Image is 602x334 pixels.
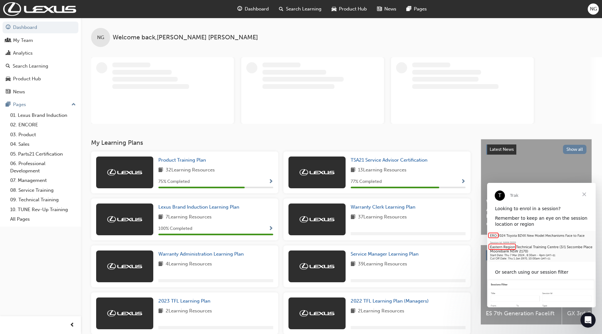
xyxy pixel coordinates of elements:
[486,310,557,317] span: ES 7th Generation Facelift
[13,63,48,70] div: Search Learning
[580,312,596,328] iframe: Intercom live chat
[8,214,78,224] a: All Pages
[351,204,418,211] a: Warranty Clerk Learning Plan
[113,34,258,41] span: Welcome back , [PERSON_NAME] [PERSON_NAME]
[91,139,471,146] h3: My Learning Plans
[6,76,10,82] span: car-icon
[13,50,33,57] div: Analytics
[358,213,407,221] span: 37 Learning Resources
[377,5,382,13] span: news-icon
[158,297,213,305] a: 2023 TFL Learning Plan
[107,310,142,317] img: Trak
[158,178,190,185] span: 75 % Completed
[3,20,78,99] button: DashboardMy TeamAnalyticsSearch LearningProduct HubNews
[384,5,396,13] span: News
[158,157,206,163] span: Product Training Plan
[351,260,355,268] span: book-icon
[8,130,78,140] a: 03. Product
[13,37,33,44] div: My Team
[107,263,142,270] img: Trak
[3,99,78,110] button: Pages
[351,251,419,257] span: Service Manager Learning Plan
[487,183,596,307] iframe: Intercom live chat message
[3,86,78,98] a: News
[6,89,10,95] span: news-icon
[3,35,78,46] a: My Team
[332,5,336,13] span: car-icon
[8,110,78,120] a: 01. Lexus Brand Induction
[166,166,215,174] span: 32 Learning Resources
[158,250,246,258] a: Warranty Administration Learning Plan
[6,50,10,56] span: chart-icon
[237,5,242,13] span: guage-icon
[232,3,274,16] a: guage-iconDashboard
[6,25,10,30] span: guage-icon
[158,307,163,315] span: book-icon
[300,263,334,270] img: Trak
[158,204,242,211] a: Lexus Brand Induction Learning Plan
[158,157,208,164] a: Product Training Plan
[6,38,10,43] span: people-icon
[158,298,210,304] span: 2023 TFL Learning Plan
[358,260,407,268] span: 39 Learning Resources
[158,204,239,210] span: Lexus Brand Induction Learning Plan
[300,169,334,176] img: Trak
[351,178,382,185] span: 77 % Completed
[8,139,78,149] a: 04. Sales
[8,149,78,159] a: 05. Parts21 Certification
[486,144,586,155] a: Latest NewsShow all
[300,216,334,223] img: Trak
[3,47,78,59] a: Analytics
[588,3,599,15] button: NG
[8,176,78,185] a: 07. Management
[372,3,401,16] a: news-iconNews
[351,307,355,315] span: book-icon
[461,178,466,186] button: Show Progress
[268,178,273,186] button: Show Progress
[6,63,10,69] span: search-icon
[327,3,372,16] a: car-iconProduct Hub
[97,34,104,41] span: NG
[8,205,78,215] a: 10. TUNE Rev-Up Training
[358,166,407,174] span: 13 Learning Resources
[13,101,26,108] div: Pages
[3,60,78,72] a: Search Learning
[486,198,586,213] span: Welcome to your new Lexus Academy
[351,297,431,305] a: 2022 TFL Learning Plan (Managers)
[158,213,163,221] span: book-icon
[158,225,192,232] span: 100 % Completed
[486,250,587,260] a: Product HubShow all
[268,179,273,185] span: Show Progress
[3,2,76,16] img: Trak
[358,307,404,315] span: 2 Learning Resources
[481,139,592,235] a: Latest NewsShow allWelcome to your new Lexus AcademyRevolutionise the way you access and manage y...
[300,310,334,317] img: Trak
[8,185,78,195] a: 08. Service Training
[8,195,78,205] a: 09. Technical Training
[351,166,355,174] span: book-icon
[351,157,430,164] a: TSA21 Service Advisor Certification
[107,216,142,223] img: Trak
[351,250,421,258] a: Service Manager Learning Plan
[8,159,78,176] a: 06. Professional Development
[13,88,25,96] div: News
[351,213,355,221] span: book-icon
[486,213,586,227] span: Revolutionise the way you access and manage your learning resources.
[461,179,466,185] span: Show Progress
[481,245,562,324] a: ES 7th Generation Facelift
[3,22,78,33] a: Dashboard
[71,101,76,109] span: up-icon
[407,5,411,13] span: pages-icon
[279,5,283,13] span: search-icon
[339,5,367,13] span: Product Hub
[3,73,78,85] a: Product Hub
[158,166,163,174] span: book-icon
[563,145,587,154] button: Show all
[490,147,514,152] span: Latest News
[351,298,429,304] span: 2022 TFL Learning Plan (Managers)
[401,3,432,16] a: pages-iconPages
